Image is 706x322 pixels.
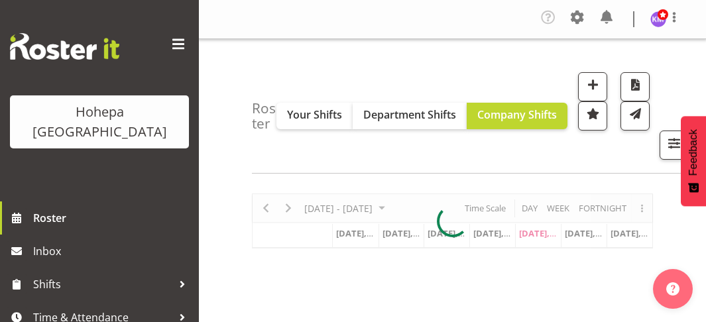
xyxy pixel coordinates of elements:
[363,107,456,122] span: Department Shifts
[477,107,557,122] span: Company Shifts
[578,72,607,101] button: Add a new shift
[467,103,567,129] button: Company Shifts
[33,241,192,261] span: Inbox
[620,101,650,131] button: Send a list of all shifts for the selected filtered period to all rostered employees.
[33,208,192,228] span: Roster
[252,101,276,132] h4: Roster
[650,11,666,27] img: kelly-morgan6119.jpg
[578,101,607,131] button: Highlight an important date within the roster.
[10,33,119,60] img: Rosterit website logo
[666,282,679,295] img: help-xxl-2.png
[33,274,172,294] span: Shifts
[276,103,353,129] button: Your Shifts
[23,102,176,142] div: Hohepa [GEOGRAPHIC_DATA]
[660,131,689,160] button: Filter Shifts
[687,129,699,176] span: Feedback
[287,107,342,122] span: Your Shifts
[620,72,650,101] button: Download a PDF of the roster according to the set date range.
[353,103,467,129] button: Department Shifts
[681,116,706,206] button: Feedback - Show survey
